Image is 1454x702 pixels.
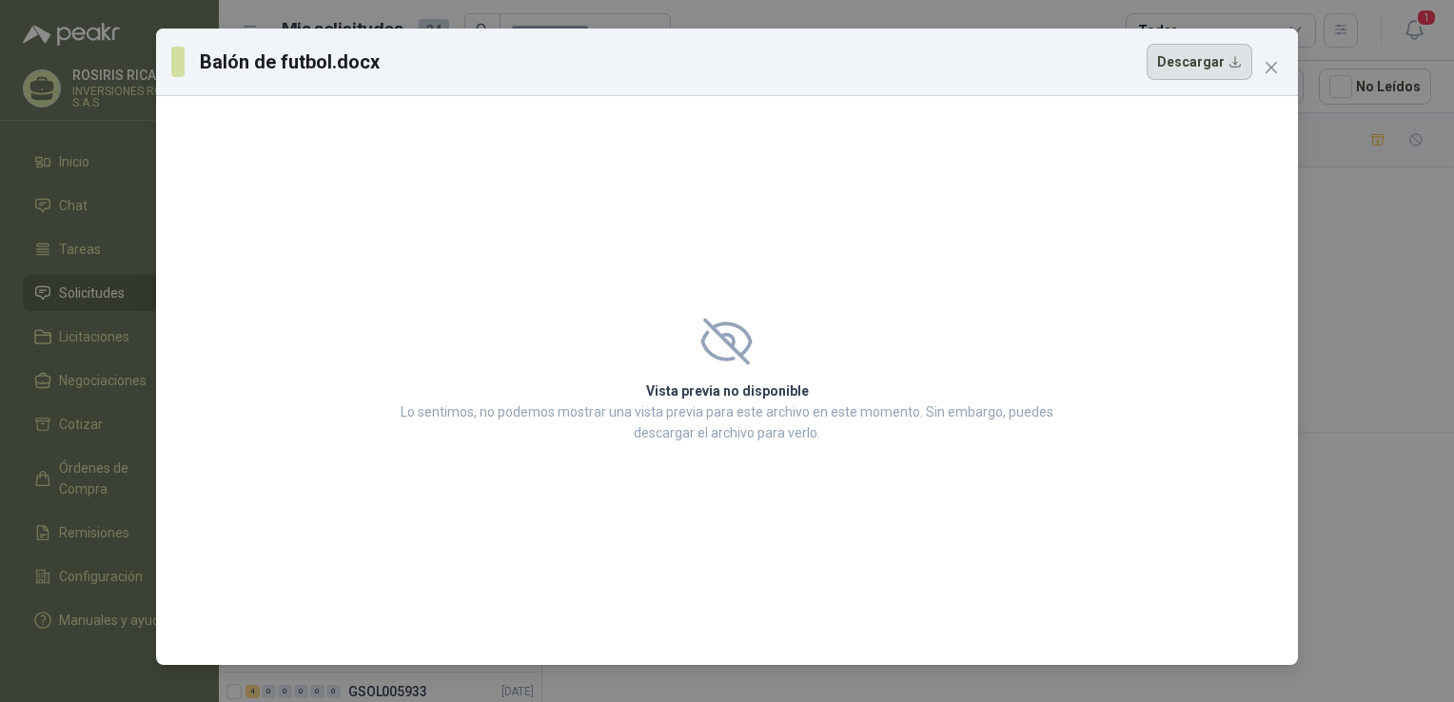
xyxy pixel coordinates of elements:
h3: Balón de futbol.docx [200,48,382,76]
button: Close [1256,52,1287,83]
p: Lo sentimos, no podemos mostrar una vista previa para este archivo en este momento. Sin embargo, ... [395,401,1059,443]
button: Descargar [1147,44,1252,80]
h2: Vista previa no disponible [395,380,1059,401]
span: close [1264,60,1279,75]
